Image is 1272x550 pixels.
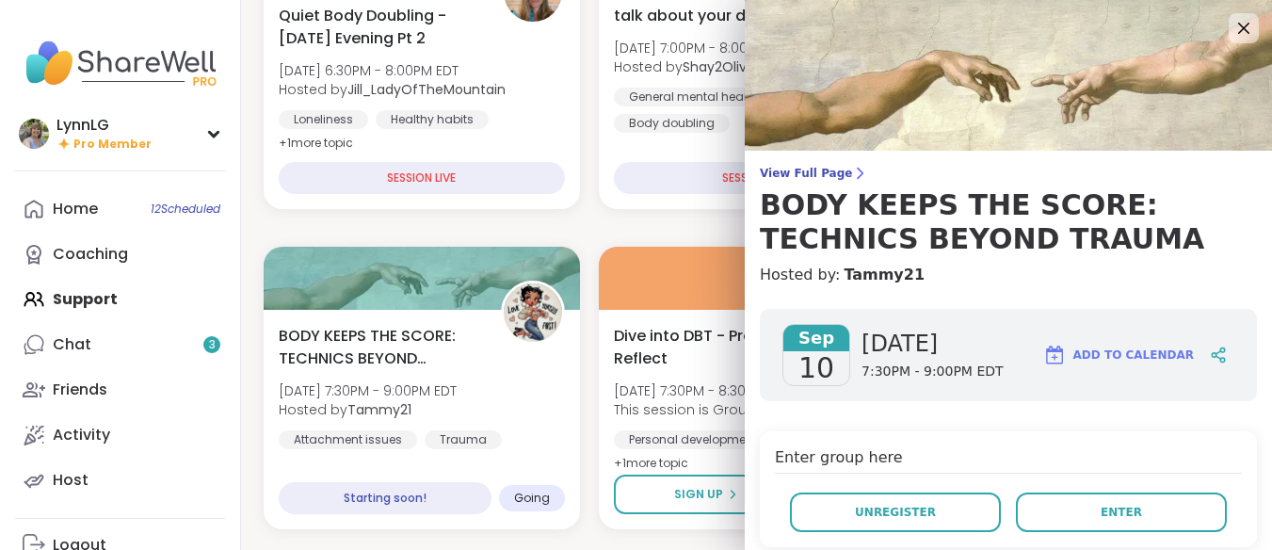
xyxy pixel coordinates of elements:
span: [DATE] [861,329,1004,359]
a: Tammy21 [844,264,925,286]
button: Unregister [790,493,1001,532]
img: LynnLG [19,119,49,149]
div: SESSION LIVE [279,162,565,194]
b: Jill_LadyOfTheMountain [347,80,506,99]
button: Enter [1016,493,1227,532]
h4: Enter group here [775,446,1242,474]
span: 12 Scheduled [151,202,220,217]
div: SESSION LIVE [614,162,900,194]
span: talk about your day [614,5,765,27]
h3: BODY KEEPS THE SCORE: TECHNICS BEYOND TRAUMA [760,188,1257,256]
b: Shay2Olivia [683,57,758,76]
button: Sign Up [614,475,800,514]
div: Body doubling [614,114,730,133]
span: This session is Group-hosted [614,400,811,419]
span: Going [514,491,550,506]
a: Friends [15,367,225,412]
img: ShareWell Logomark [1043,344,1066,366]
a: Chat3 [15,322,225,367]
span: Dive into DBT - Practice & Reflect [614,325,815,370]
span: BODY KEEPS THE SCORE: TECHNICS BEYOND TRAUMA [279,325,480,370]
span: 7:30PM - 9:00PM EDT [861,363,1004,381]
a: Host [15,458,225,503]
div: Attachment issues [279,430,417,449]
img: Tammy21 [504,283,562,342]
div: General mental health [614,88,773,106]
span: [DATE] 7:00PM - 8:00PM EDT [614,39,793,57]
div: Host [53,470,89,491]
div: Home [53,199,98,219]
span: Add to Calendar [1073,347,1194,364]
div: Friends [53,380,107,400]
button: Add to Calendar [1035,332,1202,378]
span: [DATE] 7:30PM - 8:30PM EDT [614,381,811,400]
div: Chat [53,334,91,355]
span: 3 [209,337,216,353]
a: Home12Scheduled [15,186,225,232]
div: Activity [53,425,110,445]
span: Unregister [855,504,936,521]
span: Sep [783,325,849,351]
a: Activity [15,412,225,458]
div: LynnLG [56,115,152,136]
div: Coaching [53,244,128,265]
div: Personal development [614,430,772,449]
span: Quiet Body Doubling -[DATE] Evening Pt 2 [279,5,480,50]
span: Enter [1101,504,1142,521]
span: Pro Member [73,137,152,153]
span: [DATE] 6:30PM - 8:00PM EDT [279,61,506,80]
span: Hosted by [279,400,457,419]
div: Healthy habits [376,110,489,129]
span: Hosted by [614,57,793,76]
span: Hosted by [279,80,506,99]
span: [DATE] 7:30PM - 9:00PM EDT [279,381,457,400]
span: 10 [798,351,834,385]
b: Tammy21 [347,400,411,419]
div: Loneliness [279,110,368,129]
div: Trauma [425,430,502,449]
span: View Full Page [760,166,1257,181]
div: Starting soon! [279,482,491,514]
a: View Full PageBODY KEEPS THE SCORE: TECHNICS BEYOND TRAUMA [760,166,1257,256]
img: ShareWell Nav Logo [15,30,225,96]
a: Coaching [15,232,225,277]
span: Sign Up [674,486,723,503]
h4: Hosted by: [760,264,1257,286]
